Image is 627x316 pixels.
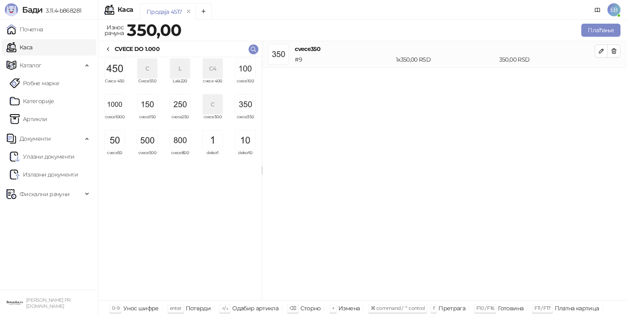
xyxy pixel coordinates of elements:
[183,8,194,15] button: remove
[232,151,258,163] span: dekor10
[170,95,190,114] img: Slika
[7,295,23,311] img: 64x64-companyLogo-0e2e8aaa-0bd2-431b-8613-6e3c65811325.png
[222,305,228,311] span: ↑/↓
[293,55,394,64] div: # 9
[20,57,42,73] span: Каталог
[203,130,222,150] img: Slika
[20,130,51,147] span: Документи
[289,305,296,311] span: ⌫
[102,115,128,127] span: cvece1000
[98,57,262,300] div: grid
[134,151,160,163] span: cvece500
[102,79,128,91] span: Cvece 450
[170,305,182,311] span: enter
[147,7,182,16] div: Продаја 4517
[338,303,360,314] div: Измена
[371,305,425,311] span: ⌘ command / ⌃ control
[196,3,212,20] button: Add tab
[591,3,604,16] a: Документација
[127,20,181,40] strong: 350,00
[438,303,465,314] div: Претрага
[10,166,78,183] a: Излазни документи
[476,305,494,311] span: F10 / F16
[10,111,47,127] a: ArtikliАртикли
[167,151,193,163] span: cvece800
[42,7,81,14] span: 3.11.4-b868281
[232,79,258,91] span: cvece100
[200,115,226,127] span: cvece300
[232,303,278,314] div: Одабир артикла
[103,22,125,38] div: Износ рачуна
[203,59,222,78] div: C4
[498,303,523,314] div: Готовина
[22,5,42,15] span: Бади
[186,303,211,314] div: Потврди
[105,95,125,114] img: Slika
[394,55,498,64] div: 1 x 350,00 RSD
[112,305,119,311] span: 0-9
[105,130,125,150] img: Slika
[105,59,125,78] img: Slika
[10,93,54,109] a: Категорије
[138,130,157,150] img: Slika
[115,44,160,53] div: CVECE DO 1.000
[138,59,157,78] div: C
[555,303,599,314] div: Платна картица
[236,130,255,150] img: Slika
[102,151,128,163] span: cvece50
[607,3,620,16] span: EB
[7,21,43,38] a: Почетна
[200,151,226,163] span: dekor1
[295,44,595,53] h4: cvece350
[167,115,193,127] span: cvece250
[200,79,226,91] span: cvece 400
[581,24,620,37] button: Плаћање
[433,305,434,311] span: f
[203,95,222,114] div: C
[118,7,133,13] div: Каса
[10,75,59,91] a: Робне марке
[332,305,334,311] span: +
[20,186,69,202] span: Фискални рачуни
[236,59,255,78] img: Slika
[10,148,75,165] a: Ulazni dokumentiУлазни документи
[134,79,160,91] span: Cvece550
[170,59,190,78] div: L
[232,115,258,127] span: cvece350
[236,95,255,114] img: Slika
[134,115,160,127] span: cvece150
[123,303,159,314] div: Унос шифре
[498,55,596,64] div: 350,00 RSD
[170,130,190,150] img: Slika
[5,3,18,16] img: Logo
[138,95,157,114] img: Slika
[300,303,321,314] div: Сторно
[26,297,71,309] small: [PERSON_NAME] PR [DOMAIN_NAME]
[534,305,550,311] span: F11 / F17
[167,79,193,91] span: Lala220
[7,39,32,55] a: Каса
